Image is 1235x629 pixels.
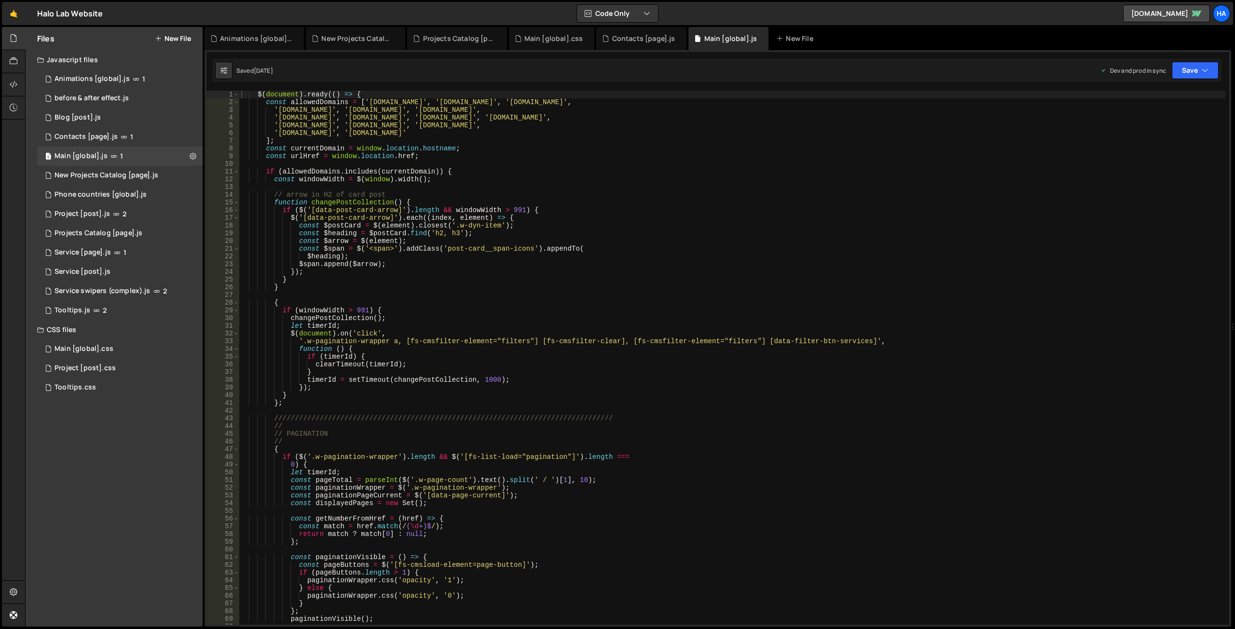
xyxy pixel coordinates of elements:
div: 28 [206,299,239,307]
div: 9 [206,152,239,160]
div: 4 [206,114,239,121]
div: 63 [206,569,239,576]
div: 15 [206,199,239,206]
button: Save [1172,62,1219,79]
div: 29 [206,307,239,314]
div: 40 [206,391,239,399]
div: 7 [206,137,239,145]
div: 12 [206,175,239,183]
span: 1 [120,152,123,160]
div: 826/19389.js [37,89,203,108]
div: CSS files [26,320,203,339]
div: Tooltips.css [55,383,96,392]
span: 1 [123,249,126,256]
div: Projects Catalog [page].js [423,34,495,43]
div: 52 [206,484,239,492]
div: 55 [206,507,239,515]
div: 68 [206,607,239,615]
div: Projects Catalog [page].js [55,229,142,238]
div: 13 [206,183,239,191]
div: 67 [206,600,239,607]
div: Tooltips.js [55,306,90,315]
div: New Projects Catalog [page].js [55,171,158,180]
h2: Files [37,33,55,44]
div: 10 [206,160,239,168]
div: 33 [206,337,239,345]
div: 19 [206,229,239,237]
div: 64 [206,576,239,584]
div: 2 [206,98,239,106]
div: 43 [206,415,239,422]
div: 51 [206,476,239,484]
div: 826/9226.css [37,359,203,378]
div: Javascript files [26,50,203,69]
div: 826/1521.js [37,147,203,166]
div: 59 [206,538,239,546]
div: 826/18335.css [37,378,203,397]
div: Dev and prod in sync [1100,67,1166,75]
div: 27 [206,291,239,299]
div: Blog [post].js [55,113,101,122]
div: Contacts [page].js [612,34,675,43]
div: Animations [global].js [55,75,130,83]
div: Main [global].css [55,345,113,353]
div: 16 [206,206,239,214]
div: 42 [206,407,239,415]
div: 62 [206,561,239,569]
div: 37 [206,368,239,376]
div: before & after effect.js [55,94,129,103]
div: 20 [206,237,239,245]
span: 2 [163,287,167,295]
div: Main [global].css [524,34,583,43]
div: 39 [206,384,239,391]
div: 826/8793.js [37,281,203,301]
div: Phone countries [global].js [55,190,147,199]
div: 23 [206,260,239,268]
div: 14 [206,191,239,199]
div: 826/18329.js [37,301,203,320]
div: 826/45771.js [37,166,203,185]
div: Contacts [page].js [55,133,118,141]
div: 44 [206,422,239,430]
div: Service swipers (complex).js [55,287,150,295]
div: 826/10093.js [37,224,203,243]
div: 65 [206,584,239,592]
div: 18 [206,222,239,229]
div: 38 [206,376,239,384]
div: 25 [206,276,239,283]
span: 2 [103,307,107,314]
div: New File [776,34,817,43]
a: 🤙 [2,2,26,25]
div: 56 [206,515,239,522]
div: 1 [206,91,239,98]
div: Animations [global].js [220,34,292,43]
div: 66 [206,592,239,600]
div: 826/8916.js [37,204,203,224]
span: 1 [142,75,145,83]
div: 53 [206,492,239,499]
div: 826/10500.js [37,243,203,262]
div: 826/3363.js [37,108,203,127]
div: 826/3053.css [37,339,203,359]
div: 826/2754.js [37,69,203,89]
button: Code Only [577,5,658,22]
a: Ha [1213,5,1230,22]
div: 826/24828.js [37,185,203,204]
button: New File [155,35,191,42]
div: Saved [236,67,273,75]
div: 41 [206,399,239,407]
span: 1 [45,153,51,161]
div: Service [page].js [55,248,111,257]
div: 3 [206,106,239,114]
div: Main [global].js [55,152,108,161]
div: 54 [206,499,239,507]
div: 58 [206,530,239,538]
div: Service [post].js [55,268,110,276]
div: 5 [206,121,239,129]
div: 47 [206,445,239,453]
div: 31 [206,322,239,330]
div: 45 [206,430,239,438]
div: 48 [206,453,239,461]
div: Project [post].js [55,210,110,218]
